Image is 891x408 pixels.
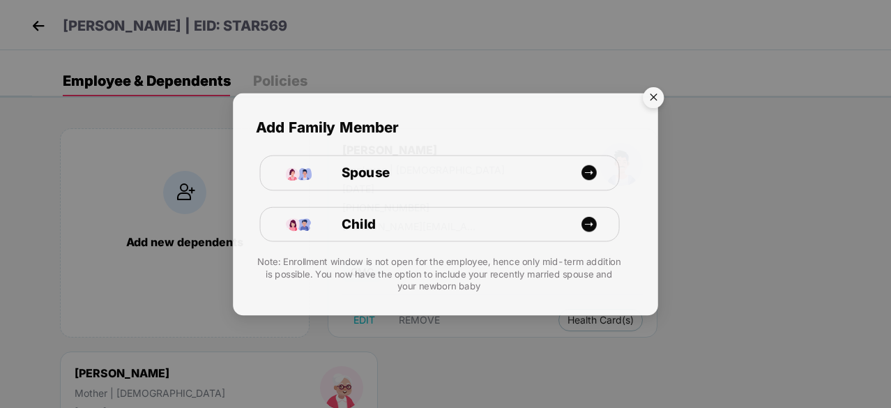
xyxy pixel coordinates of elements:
[590,216,607,234] img: icon
[303,159,386,181] span: Spouse
[271,207,307,243] img: icon
[648,73,687,112] img: svg+xml;base64,PHN2ZyB4bWxucz0iaHR0cDovL3d3dy53My5vcmcvMjAwMC9zdmciIHdpZHRoPSI1NiIgaGVpZ2h0PSI1Ni...
[648,73,685,110] button: Close
[271,152,307,188] img: icon
[243,259,648,298] div: Note: Enrollment window is not open for the employee, hence only mid-term addition is possible. Y...
[243,110,648,135] span: Add Family Member
[303,214,372,236] span: Child
[590,162,607,179] img: icon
